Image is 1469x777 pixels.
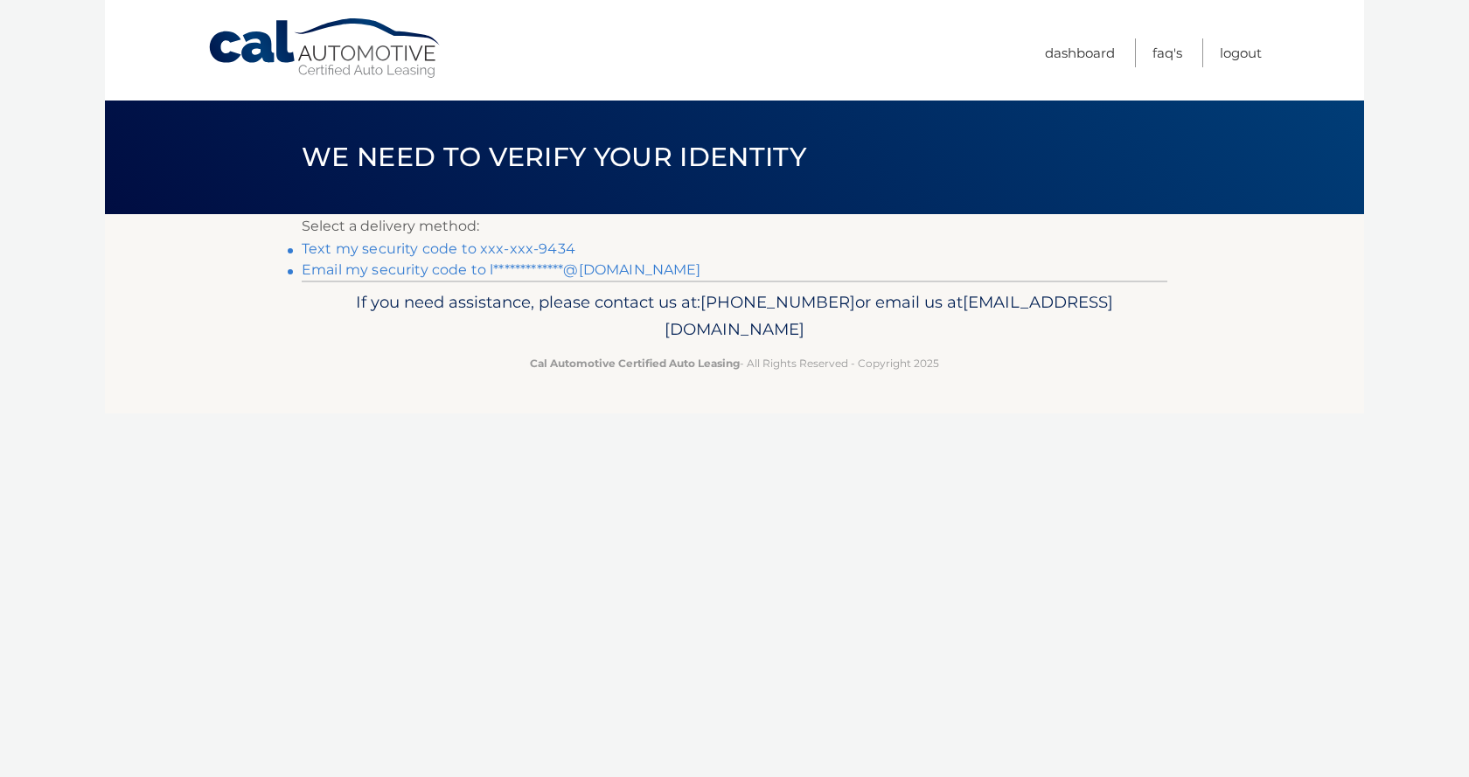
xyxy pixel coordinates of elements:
a: Cal Automotive [207,17,443,80]
a: FAQ's [1152,38,1182,67]
a: Text my security code to xxx-xxx-9434 [302,240,575,257]
span: [PHONE_NUMBER] [700,292,855,312]
p: Select a delivery method: [302,214,1167,239]
strong: Cal Automotive Certified Auto Leasing [530,357,740,370]
span: We need to verify your identity [302,141,806,173]
a: Logout [1220,38,1262,67]
p: - All Rights Reserved - Copyright 2025 [313,354,1156,372]
p: If you need assistance, please contact us at: or email us at [313,288,1156,344]
a: Dashboard [1045,38,1115,67]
